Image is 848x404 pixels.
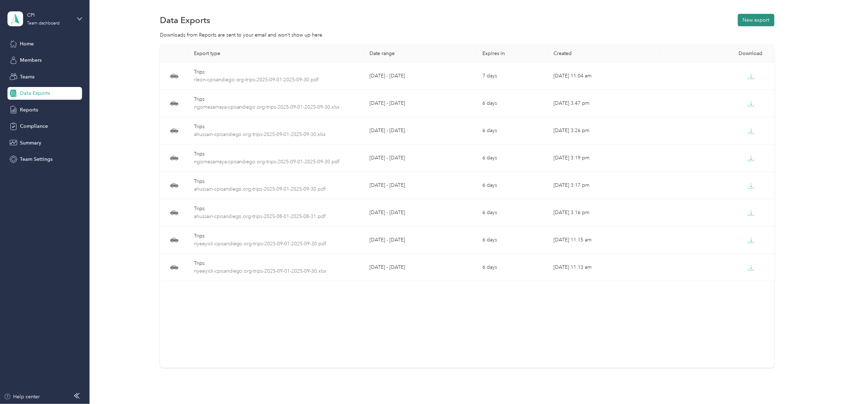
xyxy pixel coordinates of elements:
[4,393,40,400] button: Help center
[364,226,477,254] td: [DATE] - [DATE]
[194,103,358,111] span: ngomezamaya-cpisandiego.org-trips-2025-09-01-2025-09-30.xlsx
[20,122,48,130] span: Compliance
[20,56,42,64] span: Members
[477,45,548,62] th: Expires in
[364,90,477,117] td: [DATE] - [DATE]
[477,199,548,226] td: 6 days
[194,213,358,220] span: ahussain-cpisandiego.org-trips-2025-08-01-2025-08-31.pdf
[27,11,71,19] div: CPI
[477,172,548,199] td: 6 days
[364,199,477,226] td: [DATE] - [DATE]
[194,131,358,138] span: ahussain-cpisandiego.org-trips-2025-09-01-2025-09-30.xlsx
[194,178,358,185] div: Trips
[808,364,848,404] iframe: Everlance-gr Chat Button Frame
[364,144,477,172] td: [DATE] - [DATE]
[477,144,548,172] td: 6 days
[194,95,358,103] div: Trips
[477,254,548,281] td: 6 days
[194,240,358,248] span: nyeeyick-cpisandiego.org-trips-2025-09-01-2025-09-30.pdf
[194,123,358,131] div: Trips
[188,45,364,62] th: Export type
[20,155,53,163] span: Team Settings
[20,73,34,81] span: Teams
[548,90,661,117] td: [DATE] 3:47 pm
[27,21,60,26] div: Team dashboard
[20,139,41,147] span: Summary
[548,199,661,226] td: [DATE] 3:16 pm
[160,16,210,24] h1: Data Exports
[477,117,548,144] td: 6 days
[667,50,769,56] div: Download
[548,62,661,90] td: [DATE] 11:04 am
[364,45,477,62] th: Date range
[194,76,358,84] span: rleon-cpisandiego.org-trips-2025-09-01-2025-09-30.pdf
[548,172,661,199] td: [DATE] 3:17 pm
[477,226,548,254] td: 6 days
[194,232,358,240] div: Trips
[364,172,477,199] td: [DATE] - [DATE]
[20,40,34,48] span: Home
[194,205,358,213] div: Trips
[548,144,661,172] td: [DATE] 3:19 pm
[194,267,358,275] span: nyeeyick-cpisandiego.org-trips-2025-09-01-2025-09-30.xlsx
[160,31,774,39] div: Downloads from Reports are sent to your email and won’t show up here.
[477,90,548,117] td: 6 days
[364,117,477,144] td: [DATE] - [DATE]
[194,260,358,267] div: Trips
[548,45,661,62] th: Created
[477,62,548,90] td: 7 days
[548,254,661,281] td: [DATE] 11:13 am
[548,117,661,144] td: [DATE] 3:26 pm
[20,89,50,97] span: Data Exports
[194,150,358,158] div: Trips
[364,254,477,281] td: [DATE] - [DATE]
[194,158,358,166] span: ngomezamaya-cpisandiego.org-trips-2025-09-01-2025-09-30.pdf
[194,68,358,76] div: Trips
[738,14,774,26] button: New export
[364,62,477,90] td: [DATE] - [DATE]
[548,226,661,254] td: [DATE] 11:15 am
[194,185,358,193] span: ahussain-cpisandiego.org-trips-2025-09-01-2025-09-30.pdf
[20,106,38,114] span: Reports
